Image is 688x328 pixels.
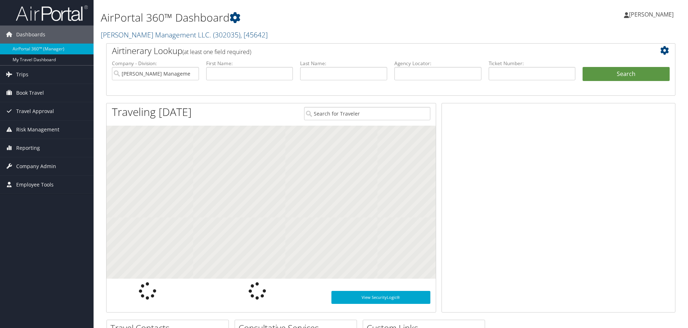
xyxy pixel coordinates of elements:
span: Reporting [16,139,40,157]
span: Company Admin [16,157,56,175]
a: [PERSON_NAME] Management LLC. [101,30,268,40]
img: airportal-logo.png [16,5,88,22]
span: [PERSON_NAME] [629,10,674,18]
span: (at least one field required) [182,48,251,56]
span: , [ 45642 ] [240,30,268,40]
span: Risk Management [16,121,59,139]
a: View SecurityLogic® [331,291,430,304]
span: Trips [16,66,28,84]
span: Dashboards [16,26,45,44]
h2: Airtinerary Lookup [112,45,622,57]
label: Ticket Number: [489,60,576,67]
button: Search [583,67,670,81]
span: Employee Tools [16,176,54,194]
label: First Name: [206,60,293,67]
span: Book Travel [16,84,44,102]
h1: AirPortal 360™ Dashboard [101,10,488,25]
label: Company - Division: [112,60,199,67]
label: Last Name: [300,60,387,67]
label: Agency Locator: [394,60,481,67]
span: ( 302035 ) [213,30,240,40]
input: Search for Traveler [304,107,430,120]
span: Travel Approval [16,102,54,120]
h1: Traveling [DATE] [112,104,192,120]
a: [PERSON_NAME] [624,4,681,25]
